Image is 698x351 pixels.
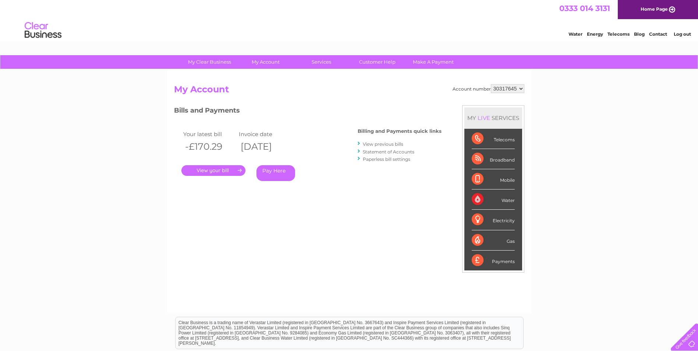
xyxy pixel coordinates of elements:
[674,31,691,37] a: Log out
[291,55,352,69] a: Services
[472,230,515,251] div: Gas
[174,84,524,98] h2: My Account
[256,165,295,181] a: Pay Here
[472,129,515,149] div: Telecoms
[649,31,667,37] a: Contact
[472,251,515,270] div: Payments
[181,165,245,176] a: .
[476,114,492,121] div: LIVE
[181,129,237,139] td: Your latest bill
[634,31,645,37] a: Blog
[237,139,293,154] th: [DATE]
[363,149,414,155] a: Statement of Accounts
[174,105,442,118] h3: Bills and Payments
[568,31,582,37] a: Water
[559,4,610,13] a: 0333 014 3131
[358,128,442,134] h4: Billing and Payments quick links
[472,169,515,189] div: Mobile
[235,55,296,69] a: My Account
[472,189,515,210] div: Water
[464,107,522,128] div: MY SERVICES
[472,149,515,169] div: Broadband
[179,55,240,69] a: My Clear Business
[347,55,408,69] a: Customer Help
[181,139,237,154] th: -£170.29
[176,4,523,36] div: Clear Business is a trading name of Verastar Limited (registered in [GEOGRAPHIC_DATA] No. 3667643...
[363,156,410,162] a: Paperless bill settings
[403,55,464,69] a: Make A Payment
[237,129,293,139] td: Invoice date
[363,141,403,147] a: View previous bills
[472,210,515,230] div: Electricity
[24,19,62,42] img: logo.png
[453,84,524,93] div: Account number
[607,31,630,37] a: Telecoms
[587,31,603,37] a: Energy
